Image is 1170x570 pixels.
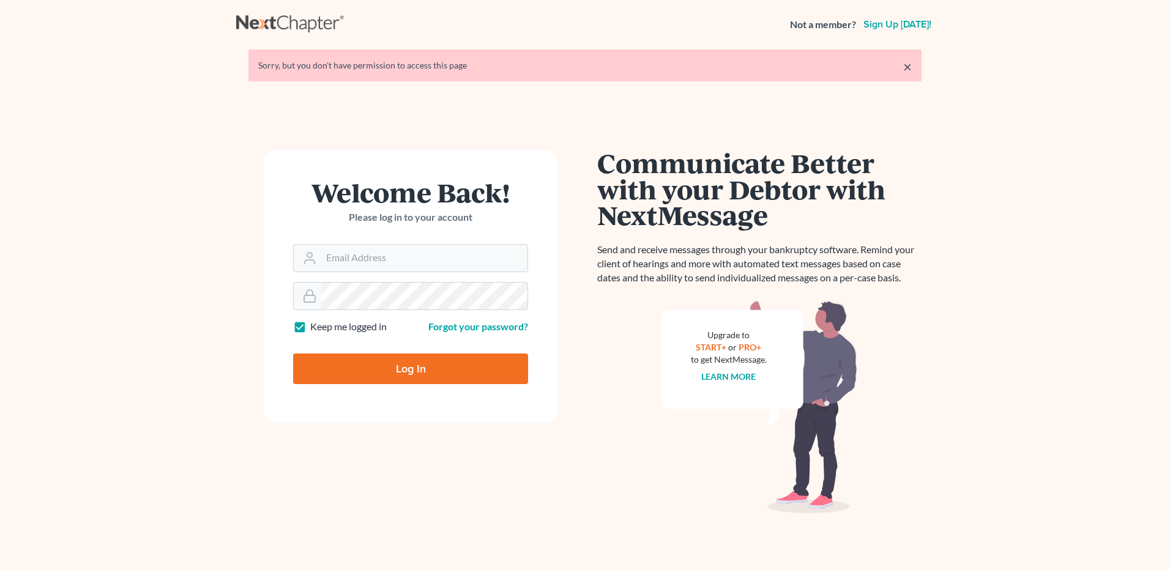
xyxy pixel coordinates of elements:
[702,371,756,382] a: Learn more
[739,342,762,352] a: PRO+
[729,342,737,352] span: or
[293,353,528,384] input: Log In
[310,320,387,334] label: Keep me logged in
[696,342,727,352] a: START+
[661,300,857,514] img: nextmessage_bg-59042aed3d76b12b5cd301f8e5b87938c9018125f34e5fa2b7a6b67550977c72.svg
[903,59,912,74] a: ×
[790,18,856,32] strong: Not a member?
[691,353,767,366] div: to get NextMessage.
[293,210,528,224] p: Please log in to your account
[691,329,767,341] div: Upgrade to
[861,20,934,29] a: Sign up [DATE]!
[258,59,912,72] div: Sorry, but you don't have permission to access this page
[321,245,527,272] input: Email Address
[597,243,922,285] p: Send and receive messages through your bankruptcy software. Remind your client of hearings and mo...
[293,179,528,205] h1: Welcome Back!
[428,320,528,332] a: Forgot your password?
[597,150,922,228] h1: Communicate Better with your Debtor with NextMessage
